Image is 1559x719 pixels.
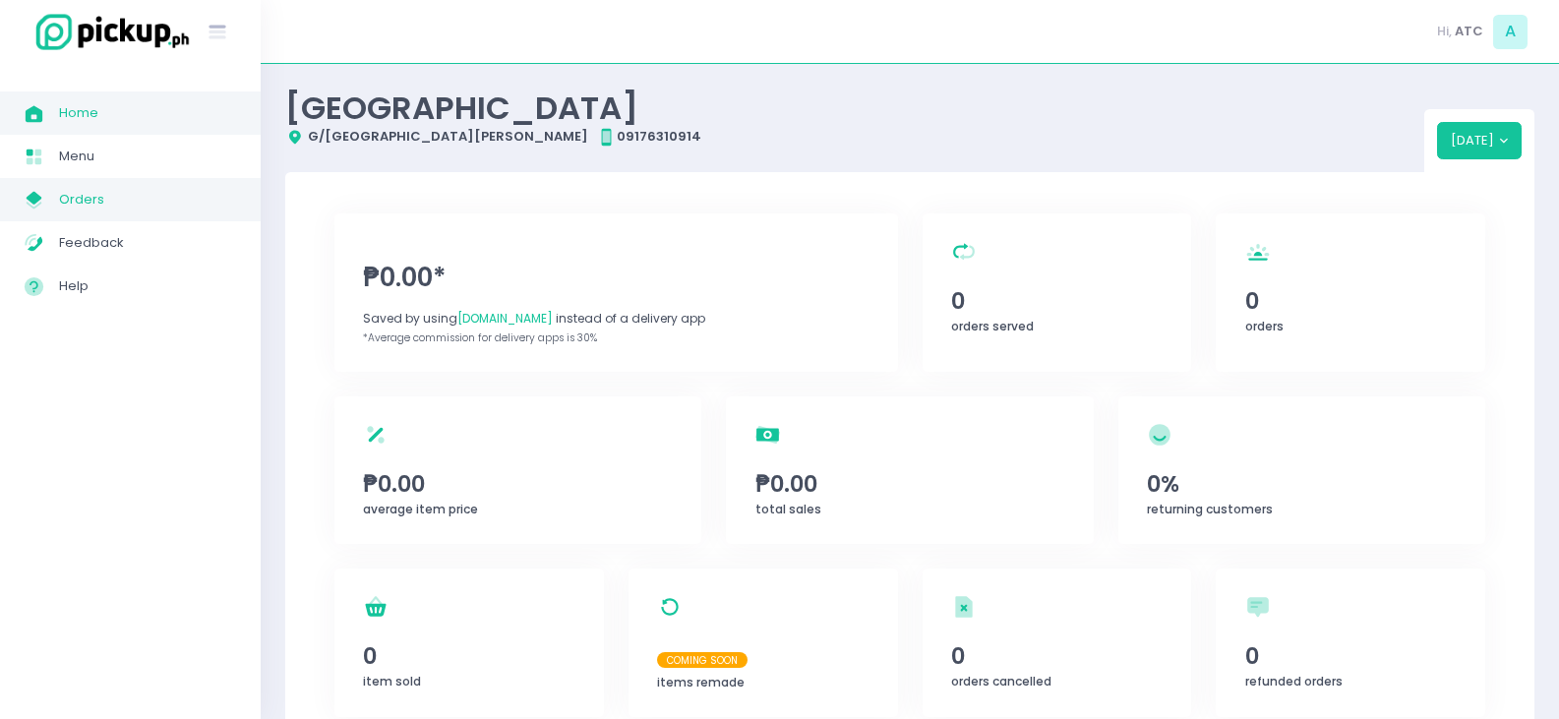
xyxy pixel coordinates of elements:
[59,273,236,299] span: Help
[726,396,1093,544] a: ₱0.00total sales
[951,318,1034,334] span: orders served
[951,639,1163,673] span: 0
[755,501,821,517] span: total sales
[1147,501,1273,517] span: returning customers
[363,330,597,345] span: *Average commission for delivery apps is 30%
[1493,15,1528,49] span: A
[363,639,574,673] span: 0
[1245,284,1457,318] span: 0
[285,89,1424,127] div: [GEOGRAPHIC_DATA]
[951,284,1163,318] span: 0
[1147,467,1457,501] span: 0%
[1245,639,1457,673] span: 0
[1245,318,1284,334] span: orders
[59,187,236,212] span: Orders
[285,127,1424,147] div: G/[GEOGRAPHIC_DATA][PERSON_NAME] 09176310914
[59,230,236,256] span: Feedback
[457,310,553,327] span: [DOMAIN_NAME]
[1118,396,1485,544] a: 0%returning customers
[59,100,236,126] span: Home
[923,213,1192,372] a: 0orders served
[1437,22,1452,41] span: Hi,
[1455,22,1483,41] span: ATC
[1216,569,1485,717] a: 0refunded orders
[25,11,192,53] img: logo
[1437,122,1523,159] button: [DATE]
[363,467,673,501] span: ₱0.00
[1216,213,1485,372] a: 0orders
[363,501,478,517] span: average item price
[1245,673,1343,689] span: refunded orders
[334,569,604,717] a: 0item sold
[334,396,701,544] a: ₱0.00average item price
[951,673,1051,689] span: orders cancelled
[755,467,1065,501] span: ₱0.00
[363,310,869,328] div: Saved by using instead of a delivery app
[923,569,1192,717] a: 0orders cancelled
[363,259,869,297] span: ₱0.00*
[657,674,745,690] span: items remade
[59,144,236,169] span: Menu
[363,673,421,689] span: item sold
[657,652,748,668] span: Coming Soon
